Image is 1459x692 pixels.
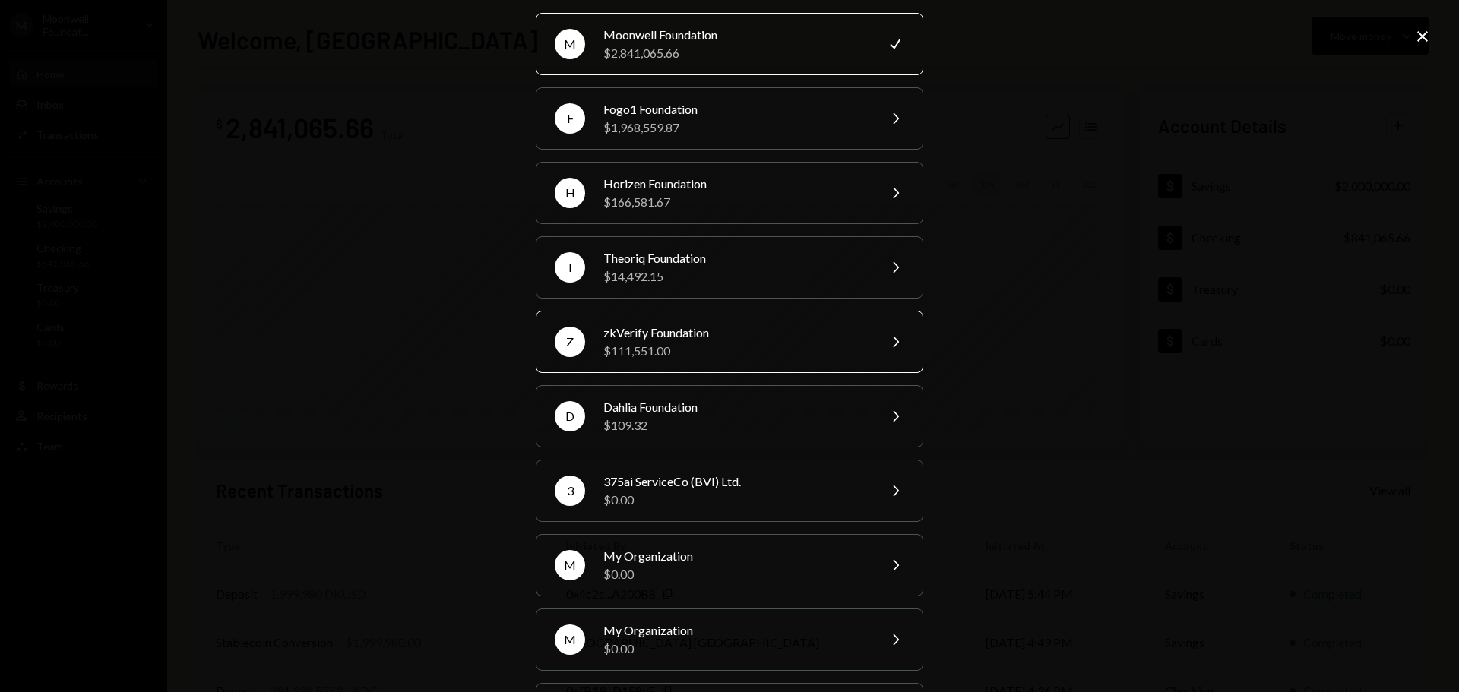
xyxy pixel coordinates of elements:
div: M [555,29,585,59]
button: MMy Organization$0.00 [536,534,923,596]
div: $166,581.67 [603,193,868,211]
div: $0.00 [603,640,868,658]
div: H [555,178,585,208]
button: ZzkVerify Foundation$111,551.00 [536,311,923,373]
button: MMy Organization$0.00 [536,608,923,671]
div: $109.32 [603,416,868,434]
button: DDahlia Foundation$109.32 [536,385,923,447]
button: FFogo1 Foundation$1,968,559.87 [536,87,923,150]
button: TTheoriq Foundation$14,492.15 [536,236,923,299]
div: Theoriq Foundation [603,249,868,267]
div: zkVerify Foundation [603,324,868,342]
div: M [555,550,585,580]
div: My Organization [603,621,868,640]
div: D [555,401,585,431]
div: $14,492.15 [603,267,868,286]
div: $0.00 [603,565,868,583]
div: T [555,252,585,283]
div: 375ai ServiceCo (BVI) Ltd. [603,472,868,491]
div: 3 [555,476,585,506]
div: Dahlia Foundation [603,398,868,416]
button: MMoonwell Foundation$2,841,065.66 [536,13,923,75]
div: Fogo1 Foundation [603,100,868,118]
div: $1,968,559.87 [603,118,868,137]
div: F [555,103,585,134]
div: M [555,624,585,655]
button: 3375ai ServiceCo (BVI) Ltd.$0.00 [536,460,923,522]
div: $0.00 [603,491,868,509]
div: $111,551.00 [603,342,868,360]
div: Z [555,327,585,357]
div: Horizen Foundation [603,175,868,193]
button: HHorizen Foundation$166,581.67 [536,162,923,224]
div: My Organization [603,547,868,565]
div: Moonwell Foundation [603,26,868,44]
div: $2,841,065.66 [603,44,868,62]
